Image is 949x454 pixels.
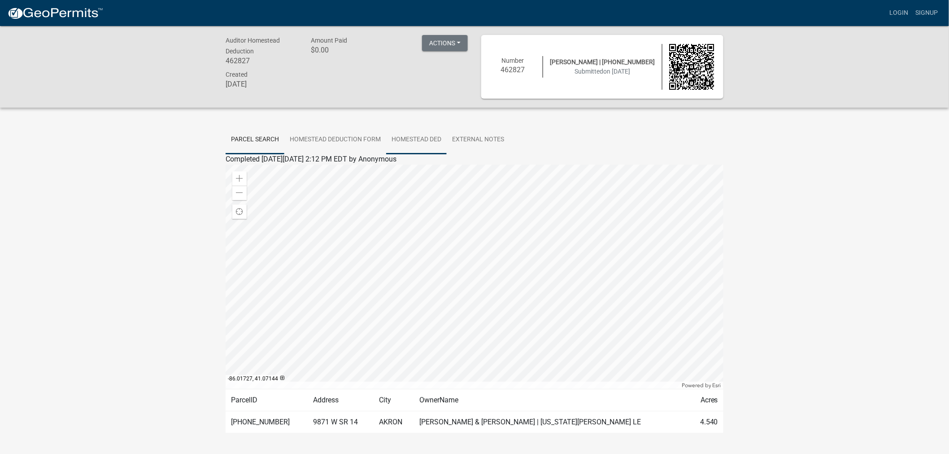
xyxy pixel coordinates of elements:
[226,389,308,411] td: ParcelID
[414,389,690,411] td: OwnerName
[311,46,383,54] h6: $0.00
[414,411,690,433] td: [PERSON_NAME] & [PERSON_NAME] | [US_STATE][PERSON_NAME] LE
[226,57,297,65] h6: 462827
[575,68,630,75] span: Submitted on [DATE]
[226,126,284,154] a: Parcel search
[689,411,723,433] td: 4.540
[386,126,447,154] a: Homestead Ded
[226,155,396,163] span: Completed [DATE][DATE] 2:12 PM EDT by Anonymous
[226,37,280,55] span: Auditor Homestead Deduction
[284,126,386,154] a: Homestead Deduction Form
[490,65,536,74] h6: 462827
[311,37,347,44] span: Amount Paid
[232,205,247,219] div: Find my location
[550,58,655,65] span: [PERSON_NAME] | [PHONE_NUMBER]
[374,389,414,411] td: City
[308,411,374,433] td: 9871 W SR 14
[713,382,721,389] a: Esri
[226,80,297,88] h6: [DATE]
[502,57,524,64] span: Number
[886,4,912,22] a: Login
[422,35,468,51] button: Actions
[447,126,509,154] a: External Notes
[226,71,248,78] span: Created
[374,411,414,433] td: AKRON
[308,389,374,411] td: Address
[912,4,942,22] a: Signup
[689,389,723,411] td: Acres
[226,411,308,433] td: [PHONE_NUMBER]
[232,171,247,186] div: Zoom in
[669,44,715,90] img: QR code
[232,186,247,200] div: Zoom out
[679,382,723,389] div: Powered by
